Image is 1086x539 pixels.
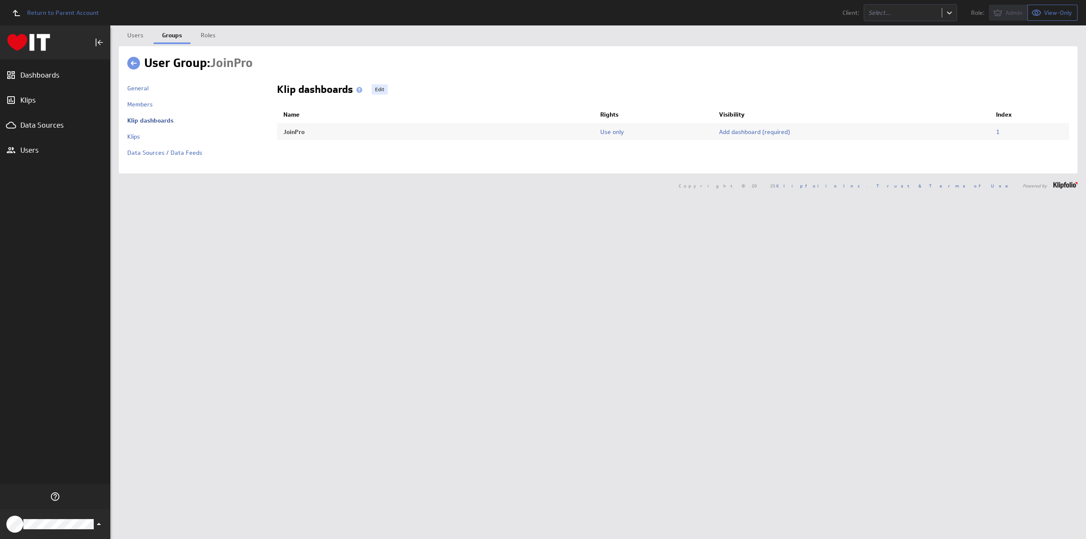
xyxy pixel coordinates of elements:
[119,25,152,42] a: Users
[7,34,50,51] div: Go to Dashboards
[868,10,938,16] div: Select...
[594,106,713,123] th: Rights
[1023,184,1047,188] span: Powered by
[154,25,190,42] a: Groups
[144,55,253,72] h1: User Group:
[776,183,868,189] a: Klipfolio Inc.
[20,120,90,130] div: Data Sources
[713,123,990,140] td: Add dashboard (required)
[971,10,985,16] span: Role:
[7,3,99,22] a: Return to Parent Account
[876,183,1014,189] a: Trust & Terms of Use
[594,123,713,140] td: Use only
[127,149,202,156] a: Data Sources / Data Feeds
[842,10,859,16] span: Client:
[7,34,50,51] img: Klipfolio logo
[127,117,174,124] a: Klip dashboards
[1028,5,1078,21] button: View as View-Only
[127,133,140,140] a: Klips
[20,95,90,105] div: Klips
[48,489,62,504] div: Help
[27,10,99,16] span: Return to Parent Account
[1005,9,1022,17] span: Admin
[989,5,1028,21] button: View as Admin
[20,70,90,80] div: Dashboards
[372,84,388,95] a: Edit
[127,84,148,92] a: General
[990,123,1069,140] td: 1
[990,106,1069,123] th: Index
[713,106,990,123] th: Visibility
[1053,182,1078,189] img: logo-footer.png
[20,145,90,155] div: Users
[210,55,253,71] span: JoinPro
[127,101,153,108] a: Members
[277,84,366,98] h2: Klip dashboards
[679,184,868,188] span: Copyright © 2025
[283,128,305,136] a: JoinPro
[1044,9,1072,17] span: View-Only
[277,106,594,123] th: Name
[192,25,224,42] a: Roles
[92,35,106,50] div: Collapse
